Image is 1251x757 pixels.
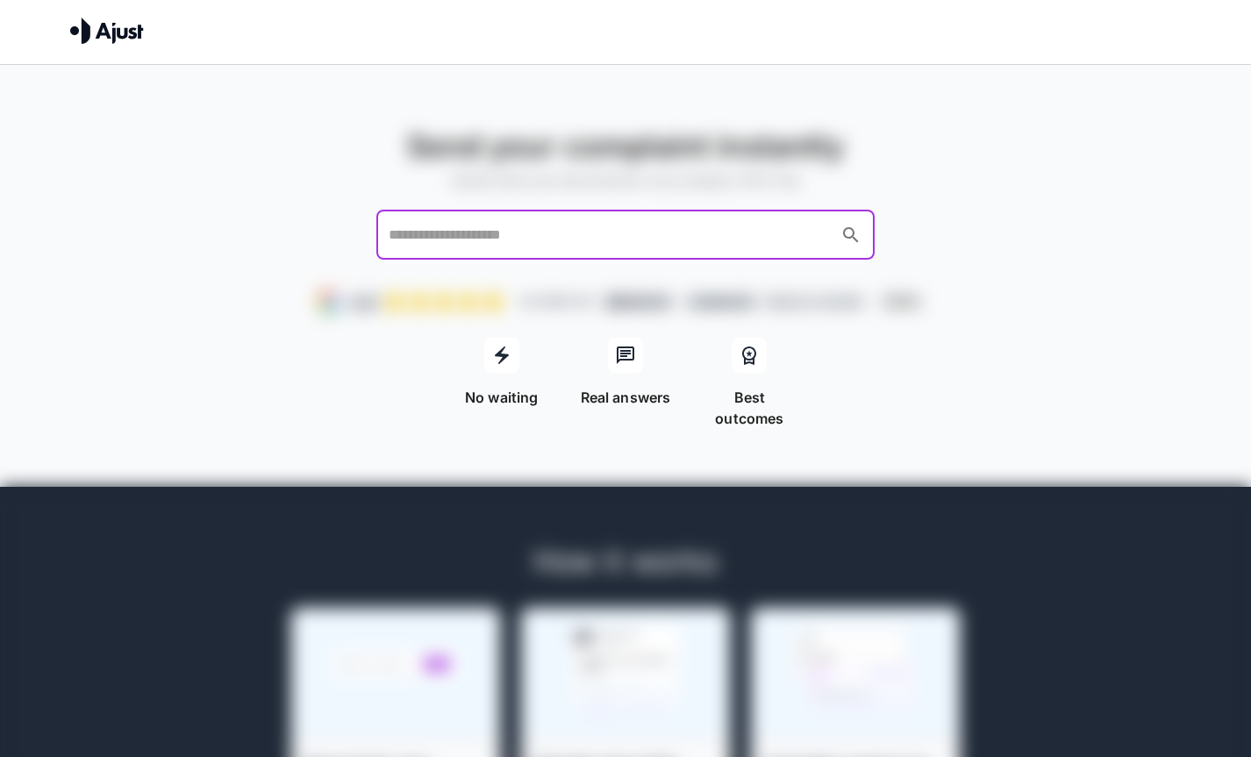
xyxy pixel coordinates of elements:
[176,543,1075,580] h4: How it works
[70,18,144,44] img: Ajust
[698,387,801,429] p: Best outcomes
[538,607,713,739] img: Step 2
[581,387,671,408] p: Real answers
[768,607,943,739] img: Step 3
[465,387,539,408] p: No waiting
[308,607,483,739] img: Step 1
